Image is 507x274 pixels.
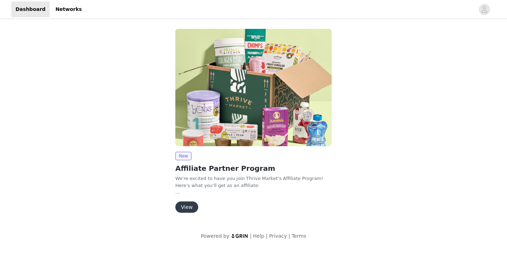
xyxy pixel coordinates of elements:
[292,233,306,239] a: Terms
[253,233,264,239] a: Help
[175,163,332,174] h2: Affiliate Partner Program
[266,233,268,239] span: |
[481,4,488,15] div: avatar
[51,1,86,17] a: Networks
[250,233,252,239] span: |
[175,152,192,160] span: New
[175,205,198,210] a: View
[175,175,332,189] p: We're excited to have you join Thrive Market’s Affiliate Program! Here’s what you’ll get as an af...
[175,29,332,146] img: Thrive Market
[288,233,290,239] span: |
[201,233,229,239] span: Powered by
[11,1,50,17] a: Dashboard
[231,233,249,238] img: logo
[269,233,287,239] a: Privacy
[175,201,198,213] button: View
